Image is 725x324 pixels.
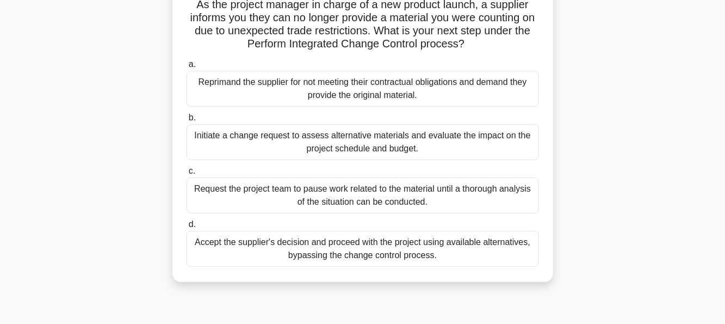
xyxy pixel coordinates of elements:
[189,59,196,69] span: a.
[187,124,539,160] div: Initiate a change request to assess alternative materials and evaluate the impact on the project ...
[189,219,196,229] span: d.
[189,166,195,175] span: c.
[187,231,539,267] div: Accept the supplier's decision and proceed with the project using available alternatives, bypassi...
[187,71,539,107] div: Reprimand the supplier for not meeting their contractual obligations and demand they provide the ...
[187,178,539,213] div: Request the project team to pause work related to the material until a thorough analysis of the s...
[189,113,196,122] span: b.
